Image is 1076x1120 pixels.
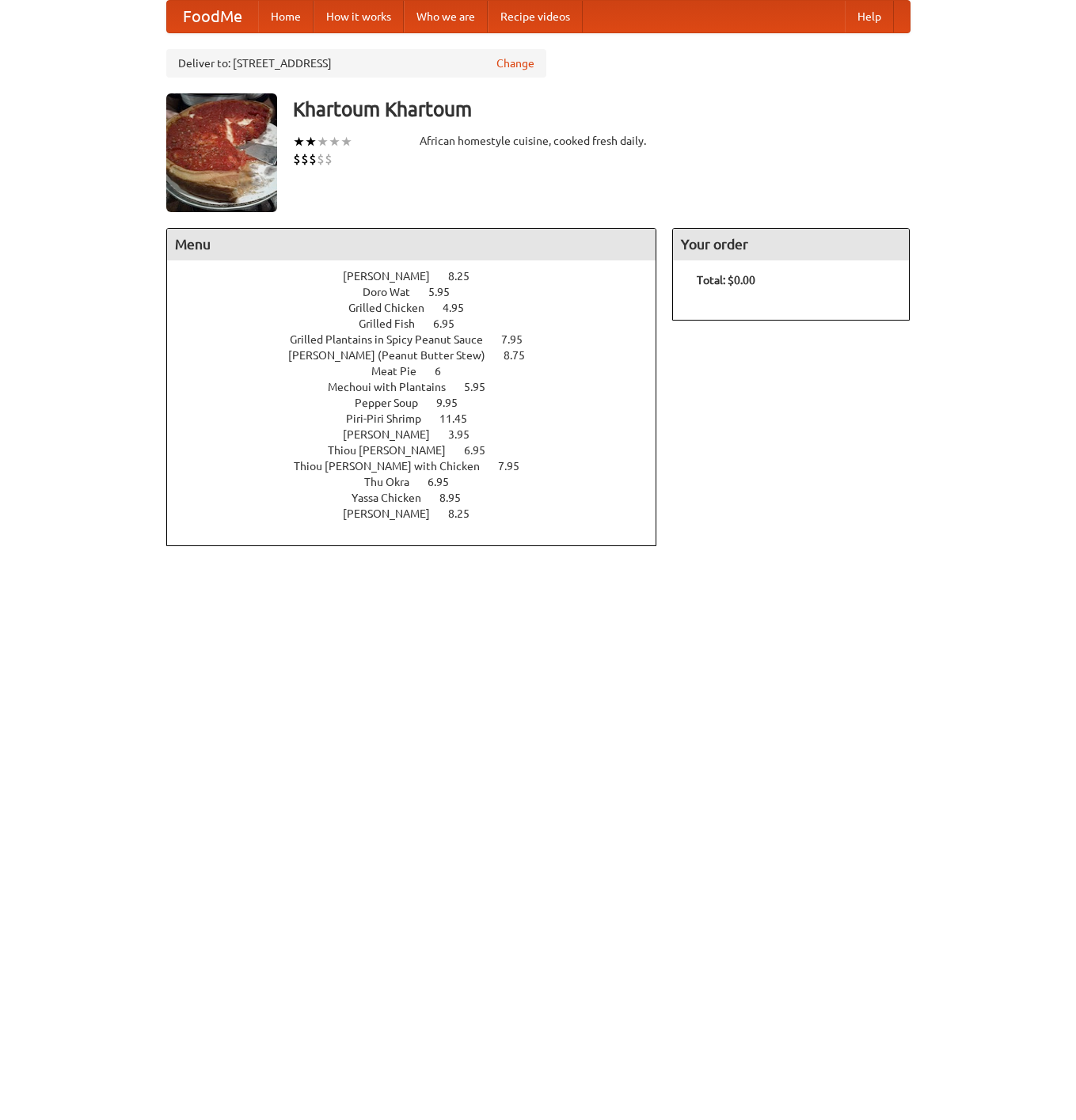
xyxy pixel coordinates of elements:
span: 4.95 [443,302,480,314]
a: Help [845,1,894,32]
h4: Your order [673,229,909,260]
div: African homestyle cuisine, cooked fresh daily. [420,133,657,149]
div: Deliver to: [STREET_ADDRESS] [166,49,546,78]
span: 11.45 [439,412,483,425]
a: How it works [314,1,404,32]
a: Thu Okra 6.95 [364,476,478,488]
span: 6.95 [428,476,465,488]
a: Thiou [PERSON_NAME] with Chicken 7.95 [294,460,549,473]
a: FoodMe [167,1,258,32]
span: 9.95 [436,397,473,409]
a: Who we are [404,1,488,32]
li: ★ [329,133,340,150]
a: Yassa Chicken 8.95 [352,492,490,504]
span: 8.25 [448,507,485,520]
li: ★ [340,133,352,150]
li: $ [293,150,301,168]
a: Meat Pie 6 [371,365,470,378]
a: Change [496,55,534,71]
span: Grilled Plantains in Spicy Peanut Sauce [290,333,499,346]
li: ★ [293,133,305,150]
a: Grilled Chicken 4.95 [348,302,493,314]
a: [PERSON_NAME] (Peanut Butter Stew) 8.75 [288,349,554,362]
span: [PERSON_NAME] [343,270,446,283]
span: 6.95 [464,444,501,457]
li: $ [309,150,317,168]
a: Grilled Fish 6.95 [359,317,484,330]
span: [PERSON_NAME] [343,428,446,441]
span: 7.95 [498,460,535,473]
a: [PERSON_NAME] 3.95 [343,428,499,441]
b: Total: $0.00 [697,274,755,287]
a: [PERSON_NAME] 8.25 [343,270,499,283]
li: ★ [317,133,329,150]
span: 6.95 [433,317,470,330]
span: [PERSON_NAME] [343,507,446,520]
a: Piri-Piri Shrimp 11.45 [346,412,496,425]
span: Yassa Chicken [352,492,437,504]
h3: Khartoum Khartoum [293,93,911,125]
a: Home [258,1,314,32]
a: Mechoui with Plantains 5.95 [328,381,515,393]
li: $ [317,150,325,168]
li: $ [301,150,309,168]
span: 3.95 [448,428,485,441]
span: 5.95 [428,286,466,298]
span: 8.75 [504,349,541,362]
a: Recipe videos [488,1,583,32]
span: Thiou [PERSON_NAME] with Chicken [294,460,496,473]
span: Thiou [PERSON_NAME] [328,444,462,457]
span: 6 [435,365,457,378]
a: Doro Wat 5.95 [363,286,479,298]
span: Piri-Piri Shrimp [346,412,437,425]
span: Mechoui with Plantains [328,381,462,393]
span: Grilled Fish [359,317,431,330]
span: Doro Wat [363,286,426,298]
a: Pepper Soup 9.95 [355,397,487,409]
span: Thu Okra [364,476,425,488]
li: $ [325,150,333,168]
span: 7.95 [501,333,538,346]
span: Meat Pie [371,365,432,378]
span: 5.95 [464,381,501,393]
span: Pepper Soup [355,397,434,409]
a: Thiou [PERSON_NAME] 6.95 [328,444,515,457]
h4: Menu [167,229,656,260]
span: 8.95 [439,492,477,504]
a: [PERSON_NAME] 8.25 [343,507,499,520]
a: Grilled Plantains in Spicy Peanut Sauce 7.95 [290,333,552,346]
li: ★ [305,133,317,150]
span: 8.25 [448,270,485,283]
span: [PERSON_NAME] (Peanut Butter Stew) [288,349,501,362]
img: angular.jpg [166,93,277,212]
span: Grilled Chicken [348,302,440,314]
